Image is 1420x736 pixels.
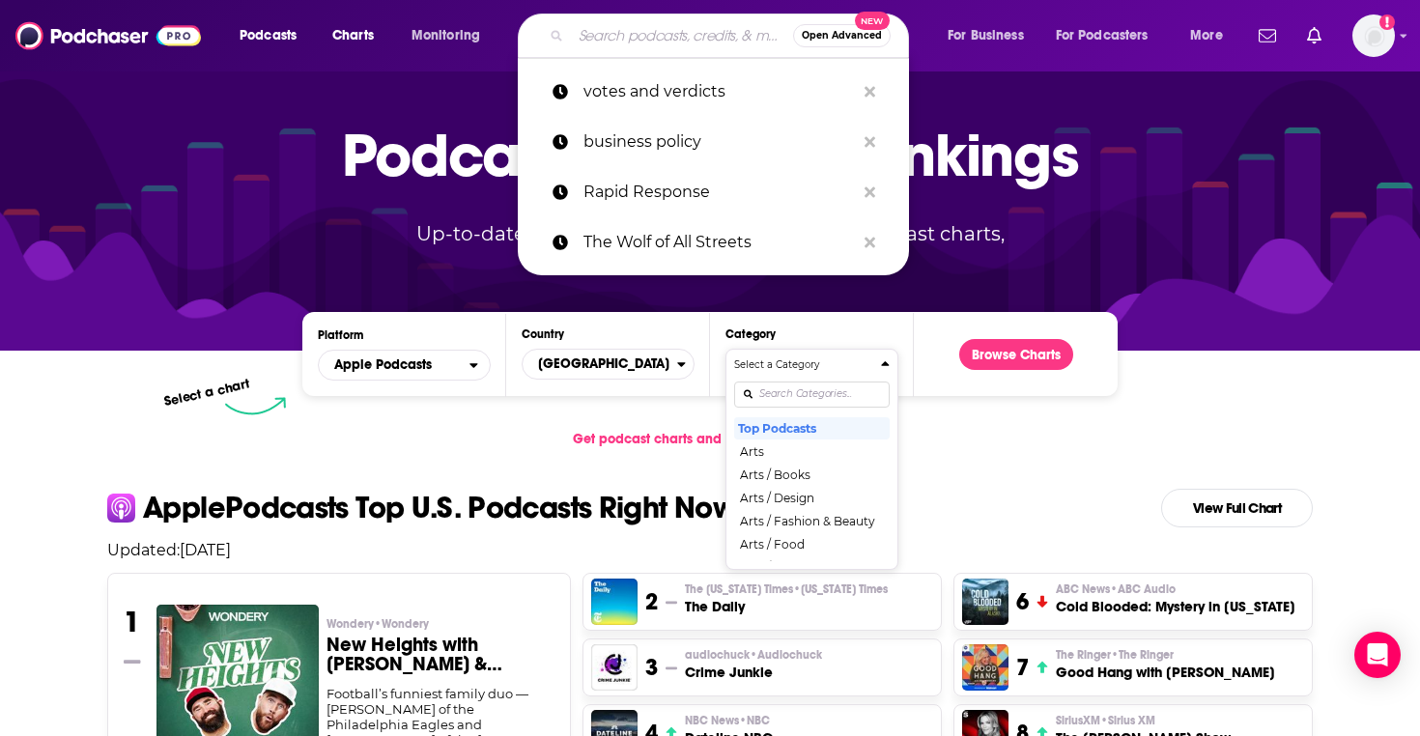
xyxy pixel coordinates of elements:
img: Podchaser - Follow, Share and Rate Podcasts [15,17,201,54]
a: The [US_STATE] Times•[US_STATE] TimesThe Daily [685,581,888,616]
a: The Wolf of All Streets [518,217,909,268]
span: Wondery [327,616,429,632]
span: • The Ringer [1111,648,1174,662]
p: ABC News • ABC Audio [1056,581,1295,597]
h2: Platforms [318,350,491,381]
input: Search podcasts, credits, & more... [571,20,793,51]
h3: The Daily [685,597,888,616]
span: • Sirius XM [1100,714,1155,727]
span: • Wondery [374,617,429,631]
span: • [US_STATE] Times [793,582,888,596]
button: open menu [1043,20,1177,51]
span: The Ringer [1056,647,1174,663]
button: Open AdvancedNew [793,24,891,47]
p: audiochuck • Audiochuck [685,647,822,663]
a: Charts [320,20,385,51]
span: Logged in as thomaskoenig [1352,14,1395,57]
button: Arts / Fashion & Beauty [734,509,890,532]
img: Good Hang with Amy Poehler [962,644,1008,691]
img: Crime Junkie [591,644,638,691]
svg: Add a profile image [1379,14,1395,30]
img: Cold Blooded: Mystery in Alaska [962,579,1008,625]
a: View Full Chart [1161,489,1313,527]
button: Arts / Design [734,486,890,509]
a: Get podcast charts and rankings via API [557,415,862,463]
h3: 2 [645,587,658,616]
button: Arts / Performing Arts [734,555,890,579]
h3: Good Hang with [PERSON_NAME] [1056,663,1275,682]
span: ABC News [1056,581,1176,597]
div: Search podcasts, credits, & more... [536,14,927,58]
p: Select a chart [162,376,251,410]
button: Arts / Books [734,463,890,486]
span: • NBC [739,714,770,727]
button: Countries [522,349,695,380]
a: votes and verdicts [518,67,909,117]
button: open menu [934,20,1048,51]
p: Up-to-date popularity rankings from the top podcast charts, including Apple Podcasts and Spotify. [378,218,1042,280]
img: The Daily [591,579,638,625]
img: apple Icon [107,494,135,522]
span: SiriusXM [1056,713,1155,728]
span: NBC News [685,713,770,728]
a: Show notifications dropdown [1251,19,1284,52]
p: The Wolf of All Streets [583,217,855,268]
h3: New Heights with [PERSON_NAME] & [PERSON_NAME] [327,636,555,674]
button: open menu [398,20,505,51]
button: Arts [734,439,890,463]
p: Updated: [DATE] [92,541,1328,559]
span: • ABC Audio [1110,582,1176,596]
a: Rapid Response [518,167,909,217]
span: New [855,12,890,30]
input: Search Categories... [734,382,890,408]
button: Browse Charts [959,339,1073,370]
h3: 7 [1016,653,1029,682]
h3: Crime Junkie [685,663,822,682]
button: open menu [318,350,491,381]
span: [GEOGRAPHIC_DATA] [523,348,677,381]
h3: 3 [645,653,658,682]
a: ABC News•ABC AudioCold Blooded: Mystery in [US_STATE] [1056,581,1295,616]
p: Rapid Response [583,167,855,217]
button: open menu [226,20,322,51]
span: • Audiochuck [750,648,822,662]
p: The New York Times • New York Times [685,581,888,597]
button: Show profile menu [1352,14,1395,57]
button: Categories [725,349,898,570]
img: select arrow [225,397,286,415]
span: Monitoring [412,22,480,49]
span: Open Advanced [802,31,882,41]
button: Top Podcasts [734,416,890,439]
a: The Ringer•The RingerGood Hang with [PERSON_NAME] [1056,647,1275,682]
span: Charts [332,22,374,49]
span: The [US_STATE] Times [685,581,888,597]
div: Open Intercom Messenger [1354,632,1401,678]
p: business policy [583,117,855,167]
a: business policy [518,117,909,167]
a: Show notifications dropdown [1299,19,1329,52]
button: open menu [1177,20,1247,51]
button: Arts / Food [734,532,890,555]
p: votes and verdicts [583,67,855,117]
h3: 1 [124,605,140,639]
p: SiriusXM • Sirius XM [1056,713,1231,728]
a: audiochuck•AudiochuckCrime Junkie [685,647,822,682]
p: Podcast Charts & Rankings [342,92,1079,217]
a: Wondery•WonderyNew Heights with [PERSON_NAME] & [PERSON_NAME] [327,616,555,686]
span: Podcasts [240,22,297,49]
h3: Cold Blooded: Mystery in [US_STATE] [1056,597,1295,616]
span: For Podcasters [1056,22,1149,49]
h3: 6 [1016,587,1029,616]
p: Apple Podcasts Top U.S. Podcasts Right Now [143,493,735,524]
span: audiochuck [685,647,822,663]
h4: Select a Category [734,360,873,370]
p: NBC News • NBC [685,713,773,728]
